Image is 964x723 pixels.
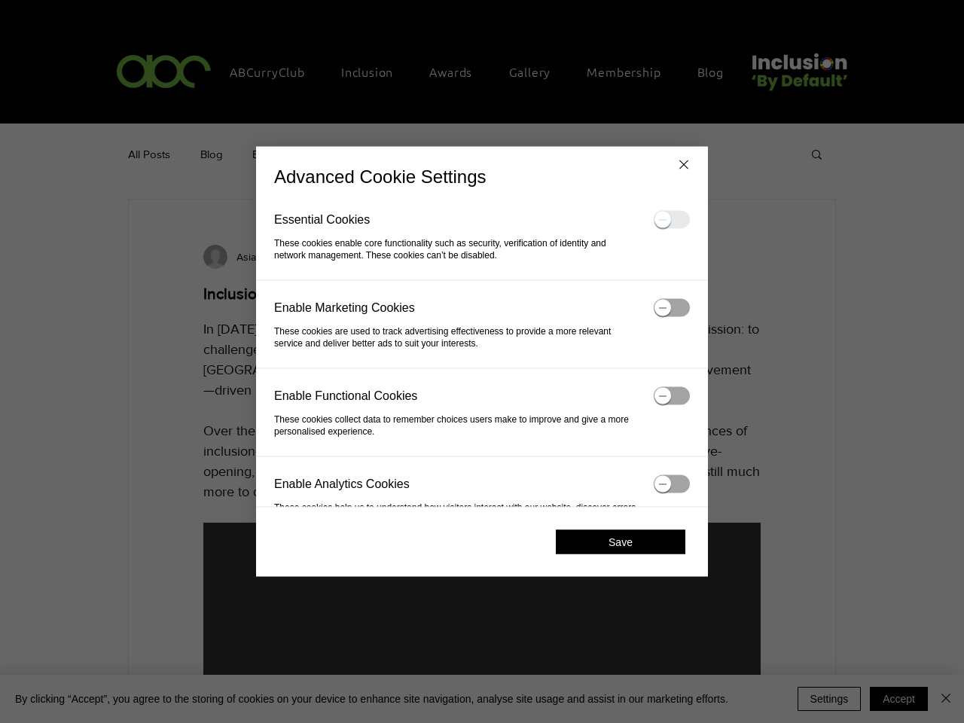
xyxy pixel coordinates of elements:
[556,530,685,554] button: Save
[274,386,640,404] h3: Enable Functional Cookies
[274,210,640,228] h3: Essential Cookies
[675,156,693,174] img: Close Settings
[274,474,640,493] h3: Enable Analytics Cookies
[274,237,640,261] p: These cookies enable core functionality such as security, verification of identity and network ma...
[274,413,640,438] p: These cookies collect data to remember choices users make to improve and give a more personalised...
[274,298,640,316] h3: Enable Marketing Cookies
[274,502,640,526] p: These cookies help us to understand how visitors interact with our website, discover errors and p...
[675,156,693,176] button: Close Settings
[256,147,708,189] h2: Advanced Cookie Settings
[274,325,640,349] p: These cookies are used to track advertising effectiveness to provide a more relevant service and ...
